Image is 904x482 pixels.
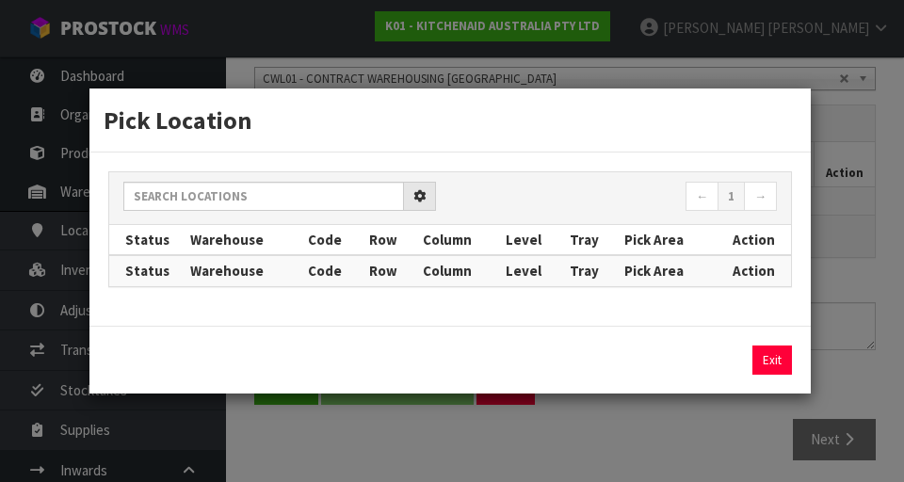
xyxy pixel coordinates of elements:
th: Pick Area [620,225,718,255]
input: Search locations [123,182,404,211]
a: ← [686,182,718,212]
th: Action [718,225,791,255]
th: Column [418,225,501,255]
th: Level [501,225,565,255]
th: Level [501,255,565,285]
th: Row [364,225,418,255]
th: Code [303,225,364,255]
th: Column [418,255,501,285]
nav: Page navigation [464,182,777,215]
h3: Pick Location [104,103,797,137]
button: Exit [752,345,792,376]
th: Tray [565,255,620,285]
th: Warehouse [186,255,303,285]
th: Action [718,255,791,285]
a: → [744,182,777,212]
th: Row [364,255,418,285]
th: Warehouse [186,225,303,255]
a: 1 [718,182,745,212]
th: Tray [565,225,620,255]
th: Status [109,225,186,255]
th: Pick Area [620,255,718,285]
th: Status [109,255,186,285]
th: Code [303,255,364,285]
